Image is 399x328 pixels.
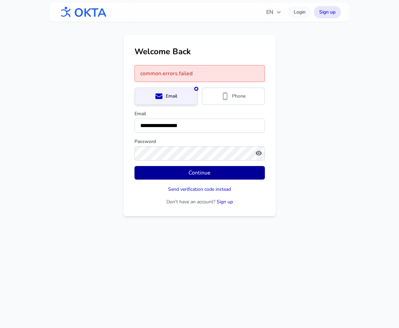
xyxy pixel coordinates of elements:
span: Phone [232,93,246,100]
a: Sign up [217,199,233,205]
h1: Welcome Back [134,46,265,57]
button: EN [262,5,286,19]
div: common.errors.failed [134,65,265,82]
a: Sign up [314,6,341,18]
a: Login [288,6,311,18]
span: Email [166,93,177,100]
label: Password [134,138,265,145]
img: OKTA logo [58,3,107,21]
button: Continue [134,166,265,180]
span: EN [266,8,282,16]
button: Send verification code instead [168,186,231,193]
p: Don't have an account? [134,199,265,205]
label: Email [134,110,265,117]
